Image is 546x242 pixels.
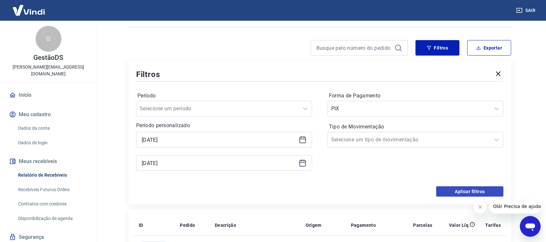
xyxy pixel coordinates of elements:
[329,123,502,131] label: Tipo de Movimentação
[416,40,460,56] button: Filtros
[16,169,89,182] a: Relatório de Recebíveis
[5,64,92,77] p: [PERSON_NAME][EMAIL_ADDRESS][DOMAIN_NAME]
[316,43,392,53] input: Busque pelo número do pedido
[136,122,312,129] p: Período personalizado
[436,186,504,197] button: Aplicar filtros
[8,154,89,169] button: Meus recebíveis
[8,107,89,122] button: Meu cadastro
[16,122,89,135] a: Dados da conta
[449,222,470,228] p: Valor Líq.
[8,0,50,20] img: Vindi
[413,222,432,228] p: Parcelas
[351,222,376,228] p: Pagamento
[467,40,511,56] button: Exportar
[33,54,63,61] p: GestãoDS
[142,158,296,168] input: Data final
[489,199,541,214] iframe: Mensagem da empresa
[474,201,487,214] iframe: Fechar mensagem
[16,136,89,149] a: Dados de login
[515,5,538,16] button: Sair
[142,135,296,145] input: Data inicial
[486,222,501,228] p: Tarifas
[215,222,236,228] p: Descrição
[520,216,541,237] iframe: Botão para abrir a janela de mensagens
[139,222,143,228] p: ID
[16,183,89,196] a: Recebíveis Futuros Online
[8,88,89,102] a: Início
[180,222,195,228] p: Pedido
[137,92,311,100] label: Período
[136,69,160,80] h5: Filtros
[4,5,54,10] span: Olá! Precisa de ajuda?
[306,222,322,228] p: Origem
[36,26,61,52] div: G
[16,212,89,225] a: Disponibilização de agenda
[329,92,502,100] label: Forma de Pagamento
[16,197,89,211] a: Contratos com credores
